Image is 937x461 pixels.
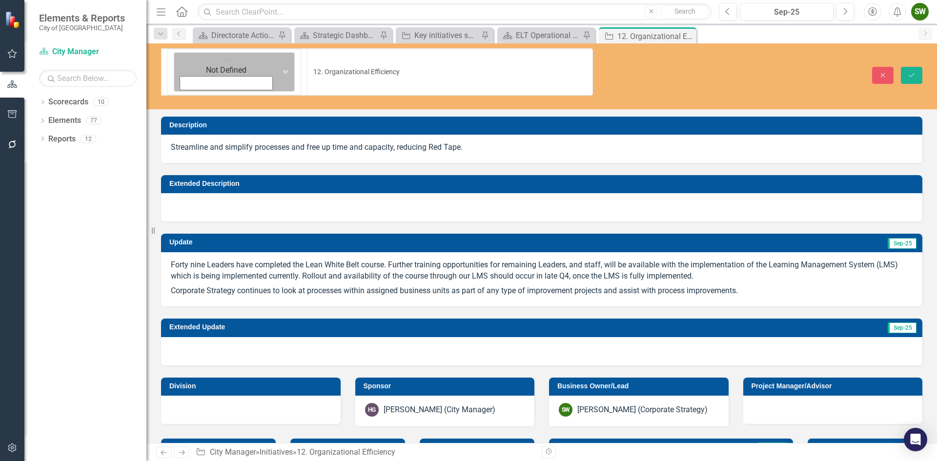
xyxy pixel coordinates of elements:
h3: Description [169,121,917,129]
a: City Manager [39,46,137,58]
a: Strategic Dashboard [297,29,377,41]
button: SW [911,3,929,20]
div: Sep-25 [743,6,830,18]
span: Streamline and simplify processes and free up time and capacity, reducing Red Tape. [171,142,463,152]
div: 10 [93,98,109,106]
a: ELT Operational Plan [500,29,580,41]
a: Directorate Action Plan [195,29,276,41]
span: Sep-25 [888,322,917,333]
h3: Extended Update [169,323,657,331]
div: 12. Organizational Efficiency [297,447,395,457]
a: Initiatives [260,447,293,457]
h3: Extended Description [169,180,917,187]
a: City Manager [210,447,256,457]
button: Sep-25 [740,3,834,20]
input: Search Below... [39,70,137,87]
div: 77 [86,117,102,125]
div: [PERSON_NAME] (Corporate Strategy) [577,404,708,416]
span: Elements & Reports [39,12,125,24]
h3: Update [169,239,497,246]
p: Corporate Strategy continues to look at processes within assigned business units as part of any t... [171,283,913,297]
h3: Division [169,382,336,390]
h3: Sponsor [364,382,530,390]
a: Key initiatives supporting Council's focus areas [398,29,479,41]
div: » » [196,447,534,458]
div: HG [365,403,379,417]
h3: Business Owner/Lead [557,382,724,390]
div: Directorate Action Plan [211,29,276,41]
span: Sep-25 [758,442,787,453]
img: Not Defined [222,55,231,64]
small: City of [GEOGRAPHIC_DATA] [39,24,125,32]
div: [PERSON_NAME] (City Manager) [384,404,495,416]
div: Strategic Dashboard [313,29,377,41]
p: Forty nine Leaders have completed the Lean White Belt course. Further training opportunities for ... [171,260,913,284]
img: ClearPoint Strategy [5,11,22,28]
span: Search [674,7,695,15]
div: Open Intercom Messenger [904,428,927,451]
a: Scorecards [48,97,88,108]
button: Search [660,5,709,19]
div: Not Defined [181,65,272,76]
div: Key initiatives supporting Council's focus areas [414,29,479,41]
div: SW [559,403,572,417]
div: 12. Organizational Efficiency [617,30,694,42]
a: Elements [48,115,81,126]
div: ELT Operational Plan [516,29,580,41]
span: Sep-25 [888,238,917,249]
input: This field is required [307,48,593,96]
div: 12 [81,135,96,143]
h3: Project Manager/Advisor [752,382,918,390]
input: Search ClearPoint... [198,3,712,20]
a: Reports [48,134,76,145]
